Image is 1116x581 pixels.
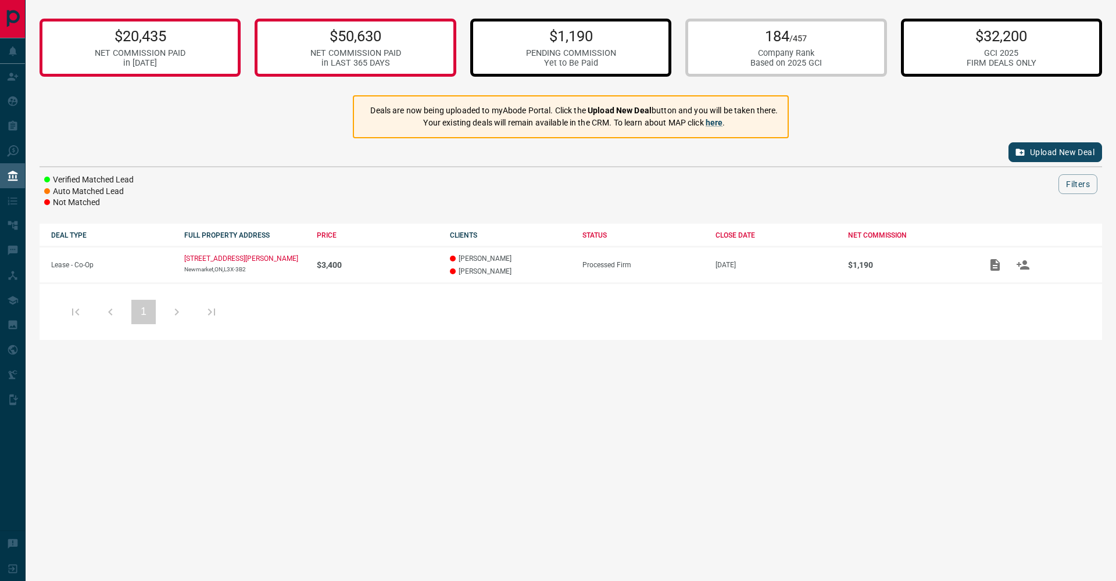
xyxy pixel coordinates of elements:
div: PRICE [317,231,438,239]
div: Based on 2025 GCI [750,58,822,68]
button: 1 [131,300,156,324]
span: Match Clients [1009,260,1037,268]
span: /457 [789,34,807,44]
div: DEAL TYPE [51,231,173,239]
p: $20,435 [95,27,185,45]
li: Auto Matched Lead [44,186,134,198]
div: STATUS [582,231,704,239]
div: Processed Firm [582,261,704,269]
div: FIRM DEALS ONLY [967,58,1036,68]
div: FULL PROPERTY ADDRESS [184,231,306,239]
div: in LAST 365 DAYS [310,58,401,68]
p: $1,190 [848,260,970,270]
li: Verified Matched Lead [44,174,134,186]
li: Not Matched [44,197,134,209]
div: Yet to Be Paid [526,58,616,68]
a: here [706,118,723,127]
p: $1,190 [526,27,616,45]
div: in [DATE] [95,58,185,68]
div: NET COMMISSION PAID [95,48,185,58]
span: Add / View Documents [981,260,1009,268]
p: $32,200 [967,27,1036,45]
p: $50,630 [310,27,401,45]
div: CLIENTS [450,231,571,239]
div: Company Rank [750,48,822,58]
p: [PERSON_NAME] [450,254,571,263]
p: $3,400 [317,260,438,270]
div: GCI 2025 [967,48,1036,58]
p: Deals are now being uploaded to myAbode Portal. Click the button and you will be taken there. [370,105,778,117]
div: PENDING COMMISSION [526,48,616,58]
p: 184 [750,27,822,45]
div: NET COMMISSION PAID [310,48,401,58]
button: Filters [1058,174,1097,194]
button: Upload New Deal [1008,142,1102,162]
strong: Upload New Deal [588,106,652,115]
div: NET COMMISSION [848,231,970,239]
div: CLOSE DATE [716,231,837,239]
p: Lease - Co-Op [51,261,173,269]
a: [STREET_ADDRESS][PERSON_NAME] [184,254,298,263]
p: [PERSON_NAME] [450,267,571,275]
p: Your existing deals will remain available in the CRM. To learn about MAP click . [370,117,778,129]
p: Newmarket,ON,L3X-3B2 [184,266,306,272]
p: [DATE] [716,261,837,269]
